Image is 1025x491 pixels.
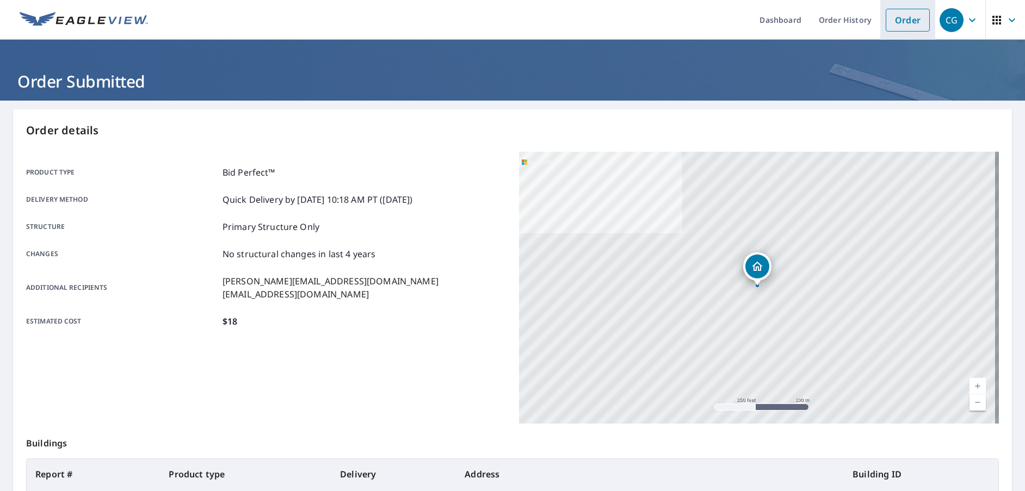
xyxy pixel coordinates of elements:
p: Order details [26,122,999,139]
p: Changes [26,247,218,260]
div: CG [940,8,964,32]
a: Current Level 17, Zoom Out [970,394,986,411]
a: Order [886,9,930,32]
p: No structural changes in last 4 years [223,247,376,260]
p: [PERSON_NAME][EMAIL_ADDRESS][DOMAIN_NAME] [223,275,439,288]
a: Current Level 17, Zoom In [970,378,986,394]
p: Estimated cost [26,315,218,328]
div: Dropped pin, building 1, Residential property, 6580 Old Dobbin Dr N Mobile, AL 36695 [743,252,771,286]
p: Quick Delivery by [DATE] 10:18 AM PT ([DATE]) [223,193,413,206]
th: Building ID [844,459,998,489]
th: Address [456,459,844,489]
img: EV Logo [20,12,148,28]
p: Delivery method [26,193,218,206]
p: Additional recipients [26,275,218,301]
p: Buildings [26,424,999,458]
p: Product type [26,166,218,179]
p: Bid Perfect™ [223,166,275,179]
th: Product type [160,459,331,489]
th: Report # [27,459,160,489]
h1: Order Submitted [13,70,1012,92]
p: Primary Structure Only [223,220,319,233]
p: $18 [223,315,237,328]
p: Structure [26,220,218,233]
p: [EMAIL_ADDRESS][DOMAIN_NAME] [223,288,439,301]
th: Delivery [331,459,456,489]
